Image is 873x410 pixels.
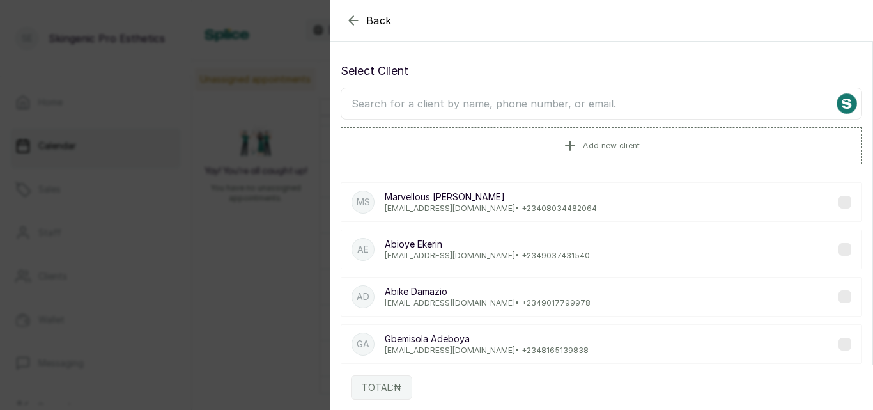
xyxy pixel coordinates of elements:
p: [EMAIL_ADDRESS][DOMAIN_NAME] • +234 9017799978 [385,298,591,308]
p: AE [357,243,369,256]
p: [EMAIL_ADDRESS][DOMAIN_NAME] • +234 08034482064 [385,203,597,214]
input: Search for a client by name, phone number, or email. [341,88,862,120]
p: AD [357,290,369,303]
p: GA [357,338,369,351]
button: Add new client [341,127,862,164]
p: Abike Damazio [385,285,591,298]
p: Gbemisola Adeboya [385,333,589,345]
p: Select Client [341,62,862,80]
button: Back [346,13,392,28]
span: Add new client [583,141,640,151]
p: [EMAIL_ADDRESS][DOMAIN_NAME] • +234 9037431540 [385,251,590,261]
p: Abioye Ekerin [385,238,590,251]
p: TOTAL: ₦ [362,381,401,394]
p: Marvellous [PERSON_NAME] [385,191,597,203]
span: Back [366,13,392,28]
p: MS [357,196,370,209]
p: [EMAIL_ADDRESS][DOMAIN_NAME] • +234 8165139838 [385,345,589,356]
